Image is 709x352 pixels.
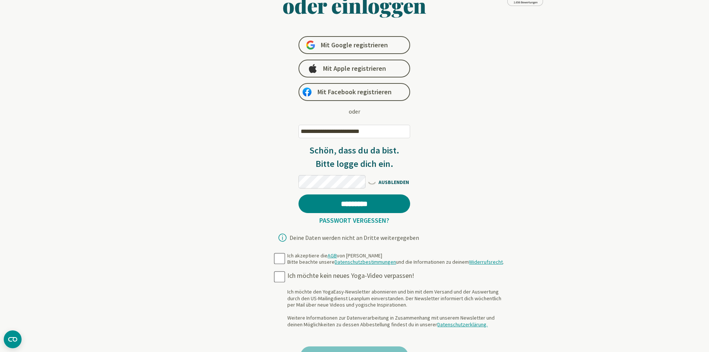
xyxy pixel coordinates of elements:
[323,64,386,73] span: Mit Apple registrieren
[469,259,503,265] a: Widerrufsrecht
[4,330,22,348] button: CMP-Widget öffnen
[298,36,410,54] a: Mit Google registrieren
[290,235,419,241] div: Deine Daten werden nicht an Dritte weitergegeben
[287,289,508,328] div: Ich möchte den YogaEasy-Newsletter abonnieren und bin mit dem Versand und der Auswertung durch de...
[298,60,410,77] a: Mit Apple registrieren
[321,41,388,50] span: Mit Google registrieren
[437,321,488,328] a: Datenschutzerklärung.
[287,272,508,280] div: Ich möchte kein neues Yoga-Video verpassen!
[349,107,360,116] div: oder
[367,177,410,186] span: AUSBLENDEN
[316,216,392,225] a: Passwort vergessen?
[287,253,504,266] div: Ich akzeptiere die von [PERSON_NAME] Bitte beachte unsere und die Informationen zu deinem .
[298,144,410,171] h3: Schön, dass du da bist. Bitte logge dich ein.
[328,252,337,259] a: AGB
[317,88,392,96] span: Mit Facebook registrieren
[298,83,410,101] a: Mit Facebook registrieren
[335,259,396,265] a: Datenschutzbestimmungen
